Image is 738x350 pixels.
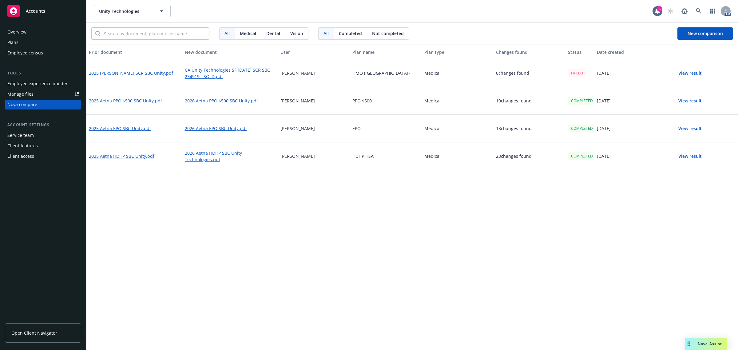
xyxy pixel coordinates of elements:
[422,45,494,59] button: Plan type
[94,5,171,17] button: Unity Technologies
[350,45,422,59] button: Plan name
[185,49,276,55] div: New document
[350,87,422,115] div: PPO $500
[7,141,38,151] div: Client features
[89,153,154,159] a: 2025 Aetna HDHP SBC Unity.pdf
[422,142,494,170] div: Medical
[5,151,81,161] a: Client access
[89,70,173,76] a: 2025 [PERSON_NAME] SCR SBC Unity.pdf
[7,100,37,109] div: Nova compare
[89,97,162,104] a: 2025 Aetna PPO $500 SBC Unity.pdf
[5,122,81,128] div: Account settings
[350,142,422,170] div: HDHP HSA
[5,38,81,47] a: Plans
[86,45,182,59] button: Prior document
[657,6,662,12] div: 5
[677,27,733,40] button: New comparison
[185,150,276,163] a: 2026 Aetna HDHP SBC Unity Technologies.pdf
[89,125,151,132] a: 2025 Aetna EPO SBC Unity.pdf
[494,45,565,59] button: Changes found
[5,100,81,109] a: Nova compare
[290,30,303,37] span: Vision
[11,330,57,336] span: Open Client Navigator
[496,97,532,104] p: 19 changes found
[568,97,596,105] div: COMPLETED
[7,27,26,37] div: Overview
[7,130,34,140] div: Service team
[339,30,362,37] span: Completed
[496,125,532,132] p: 13 changes found
[350,115,422,142] div: EPO
[597,125,611,132] p: [DATE]
[669,122,712,135] button: View result
[350,59,422,87] div: HMO ([GEOGRAPHIC_DATA])
[100,28,209,39] input: Search by document, plan or user name...
[352,49,419,55] div: Plan name
[669,95,712,107] button: View result
[7,79,68,89] div: Employee experience builder
[5,141,81,151] a: Client features
[372,30,404,37] span: Not completed
[185,67,276,80] a: CA Unity Technologies SF [DATE] SCR SBC 234919 - SOLD.pdf
[224,30,230,37] span: All
[496,49,563,55] div: Changes found
[669,150,712,162] button: View result
[5,48,81,58] a: Employee census
[5,2,81,20] a: Accounts
[7,38,18,47] div: Plans
[422,87,494,115] div: Medical
[565,45,594,59] button: Status
[422,115,494,142] div: Medical
[597,153,611,159] p: [DATE]
[182,45,278,59] button: New document
[685,338,693,350] div: Drag to move
[568,49,592,55] div: Status
[424,49,491,55] div: Plan type
[280,125,315,132] p: [PERSON_NAME]
[568,152,596,160] div: COMPLETED
[95,31,100,36] svg: Search
[89,49,180,55] div: Prior document
[597,97,611,104] p: [DATE]
[496,70,529,76] p: 0 changes found
[685,338,727,350] button: Nova Assist
[99,8,152,14] span: Unity Technologies
[278,45,350,59] button: User
[669,67,712,79] button: View result
[5,79,81,89] a: Employee experience builder
[185,97,258,104] a: 2026 Aetna PPO $500 SBC Unity.pdf
[5,27,81,37] a: Overview
[597,49,664,55] div: Date created
[568,69,586,77] div: FAILED
[678,5,691,17] a: Report a Bug
[240,30,256,37] span: Medical
[5,130,81,140] a: Service team
[496,153,532,159] p: 23 changes found
[280,153,315,159] p: [PERSON_NAME]
[280,97,315,104] p: [PERSON_NAME]
[266,30,280,37] span: Dental
[597,70,611,76] p: [DATE]
[323,30,329,37] span: All
[185,125,247,132] a: 2026 Aetna EPO SBC Unity.pdf
[280,70,315,76] p: [PERSON_NAME]
[698,341,722,346] span: Nova Assist
[707,5,719,17] a: Switch app
[692,5,705,17] a: Search
[26,9,45,14] span: Accounts
[422,59,494,87] div: Medical
[7,89,34,99] div: Manage files
[5,89,81,99] a: Manage files
[568,125,596,132] div: COMPLETED
[7,48,43,58] div: Employee census
[664,5,676,17] a: Start snowing
[7,151,34,161] div: Client access
[594,45,666,59] button: Date created
[5,70,81,76] div: Tools
[688,30,723,36] span: New comparison
[280,49,347,55] div: User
